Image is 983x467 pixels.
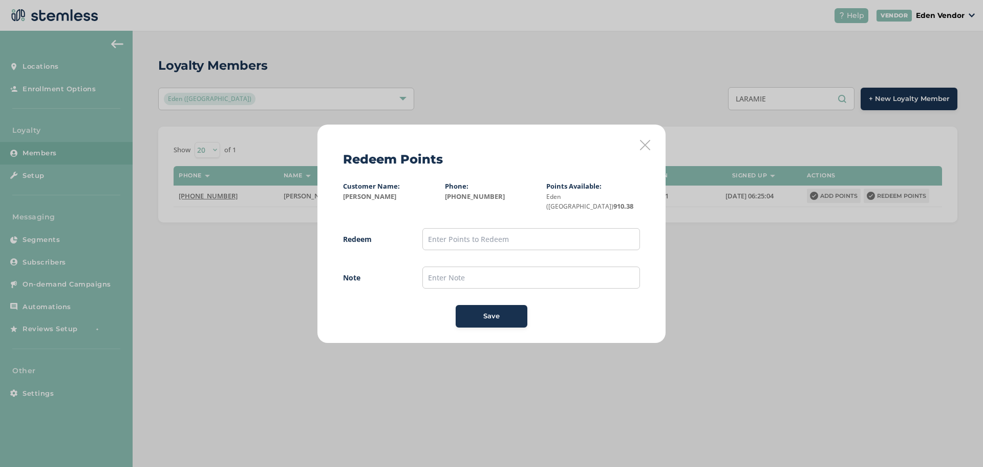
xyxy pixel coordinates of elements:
input: Enter Points to Redeem [422,228,640,250]
small: Eden ([GEOGRAPHIC_DATA]) [546,192,613,211]
label: 910.38 [546,192,640,212]
iframe: Chat Widget [932,418,983,467]
label: Phone: [445,181,468,191]
label: Points Available: [546,181,602,191]
input: Enter Note [422,267,640,289]
button: Save [456,305,527,328]
label: Redeem [343,234,402,245]
label: Customer Name: [343,181,400,191]
label: [PERSON_NAME] [343,192,437,202]
label: Note [343,272,402,283]
span: Save [483,311,500,321]
h2: Redeem Points [343,150,443,169]
label: [PHONE_NUMBER] [445,192,539,202]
